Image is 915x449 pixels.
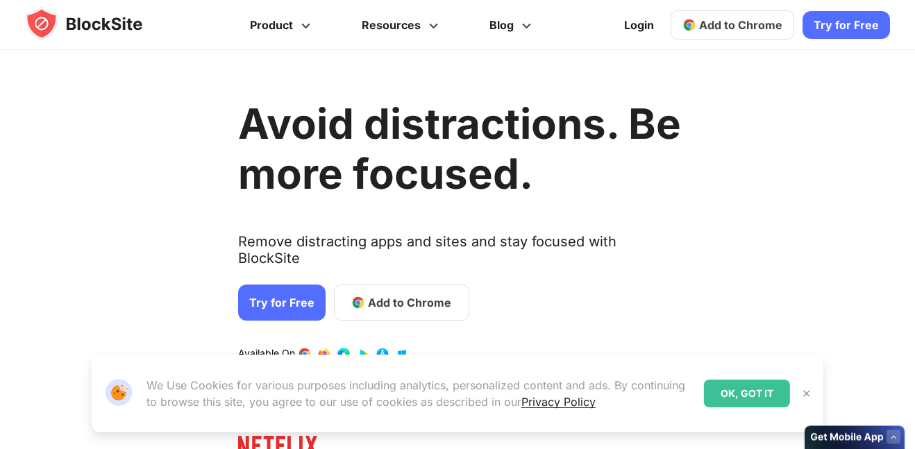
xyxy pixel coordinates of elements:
a: Privacy Policy [521,395,596,409]
img: Close [801,388,812,399]
img: blocksite-icon.5d769676.svg [25,7,169,40]
button: Close [798,384,816,403]
a: Add to Chrome [671,10,794,40]
text: Remove distracting apps and sites and stay focused with BlockSite [238,233,681,278]
a: Login [616,8,662,42]
a: Try for Free [803,11,890,39]
span: Add to Chrome [699,18,782,32]
span: Add to Chrome [368,294,451,311]
p: We Use Cookies for various purposes including analytics, personalized content and ads. By continu... [146,377,693,410]
a: Add to Chrome [334,285,469,321]
img: chrome-icon.svg [682,18,696,32]
div: OK, GOT IT [704,380,790,407]
h1: Avoid distractions. Be more focused. [238,99,681,198]
a: Try for Free [238,285,326,321]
